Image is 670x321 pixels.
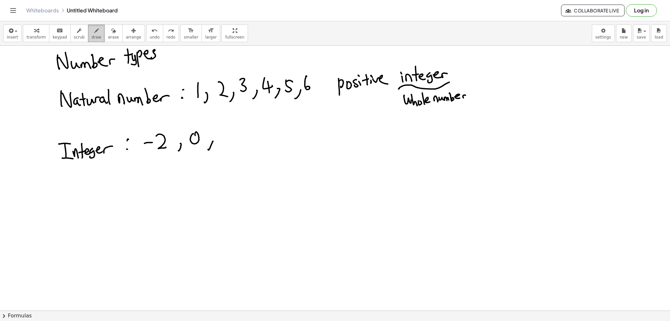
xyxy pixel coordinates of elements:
[88,24,105,42] button: draw
[57,27,63,35] i: keyboard
[225,35,244,40] span: fullscreen
[633,24,650,42] button: save
[620,35,628,40] span: new
[208,27,214,35] i: format_size
[146,24,163,42] button: undoundo
[167,35,175,40] span: redo
[53,35,67,40] span: keypad
[655,35,663,40] span: load
[3,24,22,42] button: insert
[92,35,101,40] span: draw
[592,24,615,42] button: settings
[561,5,625,16] button: Collaborate Live
[567,8,619,13] span: Collaborate Live
[626,4,657,17] button: Log in
[108,35,119,40] span: erase
[202,24,220,42] button: format_sizelarger
[26,7,59,14] a: Whiteboards
[168,27,174,35] i: redo
[49,24,71,42] button: keyboardkeypad
[122,24,145,42] button: arrange
[637,35,646,40] span: save
[26,35,46,40] span: transform
[184,35,198,40] span: smaller
[7,35,18,40] span: insert
[126,35,141,40] span: arrange
[8,5,18,16] button: Toggle navigation
[23,24,49,42] button: transform
[595,35,611,40] span: settings
[616,24,632,42] button: new
[651,24,667,42] button: load
[180,24,202,42] button: format_sizesmaller
[104,24,122,42] button: erase
[150,35,160,40] span: undo
[74,35,85,40] span: scrub
[151,27,158,35] i: undo
[70,24,88,42] button: scrub
[221,24,248,42] button: fullscreen
[205,35,217,40] span: larger
[163,24,179,42] button: redoredo
[188,27,194,35] i: format_size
